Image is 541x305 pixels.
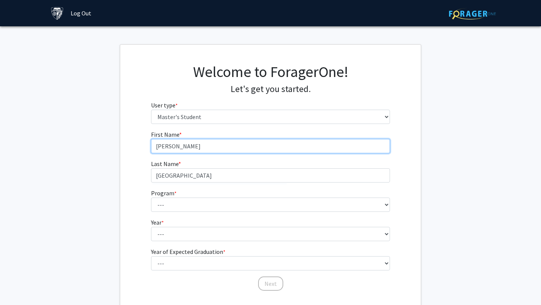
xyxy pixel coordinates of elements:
img: Johns Hopkins University Logo [51,7,64,20]
button: Next [258,276,283,291]
label: Program [151,189,177,198]
span: First Name [151,131,179,138]
span: Last Name [151,160,178,168]
iframe: Chat [6,271,32,299]
label: Year [151,218,164,227]
label: Year of Expected Graduation [151,247,225,256]
img: ForagerOne Logo [449,8,496,20]
h4: Let's get you started. [151,84,390,95]
label: User type [151,101,178,110]
h1: Welcome to ForagerOne! [151,63,390,81]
